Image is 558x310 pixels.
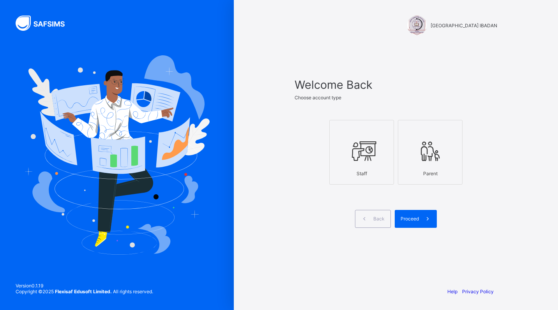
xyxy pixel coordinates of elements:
[55,289,112,294] strong: Flexisaf Edusoft Limited.
[402,167,458,180] div: Parent
[431,23,497,28] span: [GEOGRAPHIC_DATA] IBADAN
[16,16,74,31] img: SAFSIMS Logo
[16,289,153,294] span: Copyright © 2025 All rights reserved.
[447,289,457,294] a: Help
[401,216,419,222] span: Proceed
[24,55,210,255] img: Hero Image
[295,78,497,92] span: Welcome Back
[334,167,390,180] div: Staff
[295,95,341,100] span: Choose account type
[373,216,385,222] span: Back
[16,283,153,289] span: Version 0.1.19
[462,289,494,294] a: Privacy Policy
